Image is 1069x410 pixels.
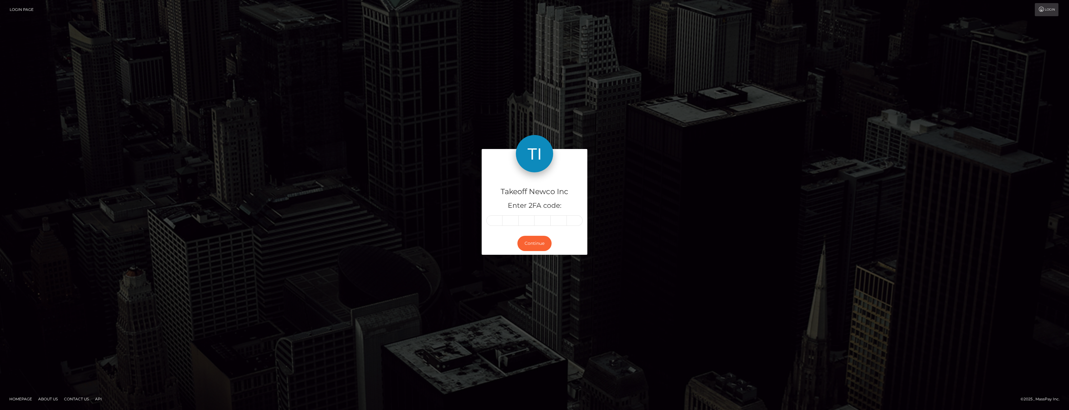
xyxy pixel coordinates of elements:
h4: Takeoff Newco Inc [486,186,583,197]
a: About Us [36,394,60,404]
a: Homepage [7,394,34,404]
button: Continue [517,236,552,251]
h5: Enter 2FA code: [486,201,583,211]
div: © 2025 , MassPay Inc. [1021,396,1064,403]
img: Takeoff Newco Inc [516,135,553,172]
a: Login Page [10,3,34,16]
a: API [93,394,104,404]
a: Contact Us [62,394,91,404]
a: Login [1035,3,1058,16]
